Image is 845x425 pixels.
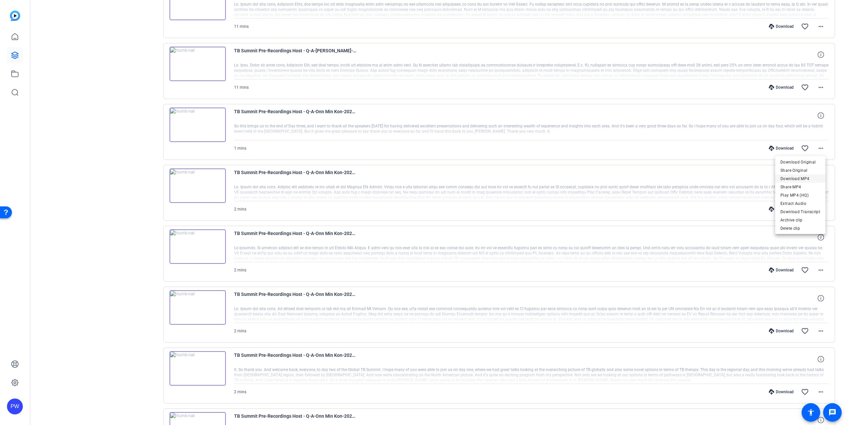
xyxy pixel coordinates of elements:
[780,166,820,174] span: Share Original
[780,200,820,208] span: Extract Audio
[780,183,820,191] span: Share MP4
[780,191,820,199] span: Play MP4 (HQ)
[780,216,820,224] span: Archive clip
[780,224,820,232] span: Delete clip
[780,158,820,166] span: Download Original
[780,175,820,183] span: Download MP4
[780,208,820,216] span: Download Transcript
